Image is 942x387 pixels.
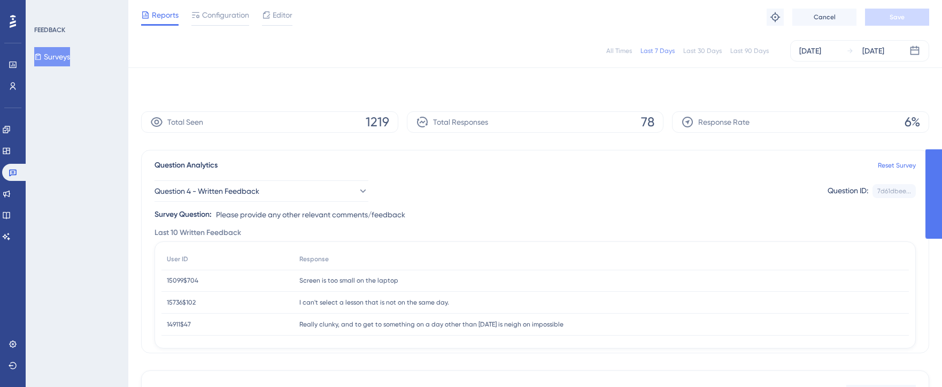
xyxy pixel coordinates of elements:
[606,47,632,55] div: All Times
[877,187,911,195] div: 7d61dbee...
[216,208,405,221] span: Please provide any other relevant comments/feedback
[641,113,654,131] span: 78
[799,44,821,57] div: [DATE]
[155,208,212,221] div: Survey Question:
[730,47,769,55] div: Last 90 Days
[202,9,249,21] span: Configuration
[299,255,329,263] span: Response
[167,298,196,307] span: 15736$102
[865,9,929,26] button: Save
[167,116,203,128] span: Total Seen
[828,184,868,198] div: Question ID:
[152,9,179,21] span: Reports
[299,298,449,307] span: I can't select a lesson that is not on the same day.
[167,255,188,263] span: User ID
[167,276,198,285] span: 15099$704
[792,9,856,26] button: Cancel
[34,26,65,34] div: FEEDBACK
[34,47,70,66] button: Surveys
[890,13,905,21] span: Save
[273,9,292,21] span: Editor
[167,320,191,329] span: 14911$47
[155,185,259,198] span: Question 4 - Written Feedback
[897,345,929,377] iframe: UserGuiding AI Assistant Launcher
[878,161,916,170] a: Reset Survey
[155,159,218,172] span: Question Analytics
[862,44,884,57] div: [DATE]
[299,276,398,285] span: Screen is too small on the laptop
[698,116,750,128] span: Response Rate
[814,13,836,21] span: Cancel
[366,113,389,131] span: 1219
[155,180,368,202] button: Question 4 - Written Feedback
[433,116,488,128] span: Total Responses
[905,113,920,131] span: 6%
[683,47,722,55] div: Last 30 Days
[299,320,563,329] span: Really clunky, and to get to something on a day other than [DATE] is neigh on impossible
[155,226,241,239] span: Last 10 Written Feedback
[640,47,675,55] div: Last 7 Days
